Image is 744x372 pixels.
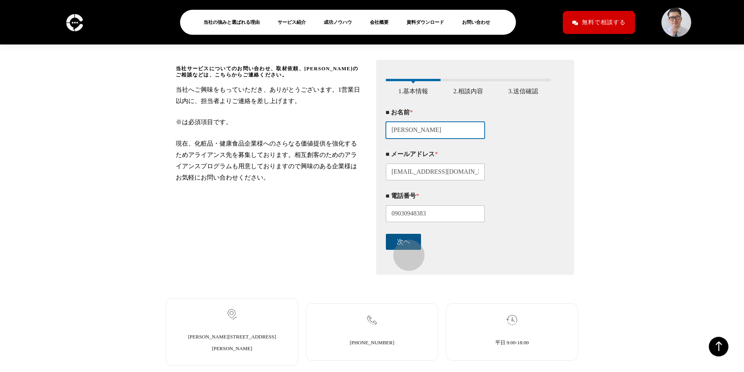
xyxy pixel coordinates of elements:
[448,87,489,95] span: 2.相談内容
[188,334,276,351] a: [PERSON_NAME][STREET_ADDRESS][PERSON_NAME]
[278,18,312,27] a: サービス紹介
[386,79,441,81] span: 1
[176,84,362,107] p: 当社へご興味をもっていただき、ありがとうございます。1営業日以内に、担当者よりご連絡を差し上げます。
[203,18,266,27] a: 当社の強みと選ばれる理由
[563,11,635,34] a: 無料で相談する
[370,18,395,27] a: 会社概要
[582,16,626,29] span: 無料で相談する
[64,18,85,25] a: logo-c
[176,117,362,128] p: ※は必須項目です。
[324,18,358,27] a: 成功ノウハウ
[386,234,421,250] button: 次ヘ
[386,192,551,199] label: ■ 電話番号
[393,87,434,95] span: 1.基本情報
[503,87,544,95] span: 3.送信確認
[495,340,529,345] a: 平日 9:00-18:00
[176,66,362,78] span: 当社サービスについてのお問い合わせ、取材依頼、[PERSON_NAME]のご相談などは、こちらからご連絡ください。
[496,79,551,81] span: 3
[386,150,551,158] label: ■ メールアドレス
[176,138,362,183] p: 現在、化粧品・健康食品企業様へのさらなる価値提供を強化するためアライアンス先を募集しております。相互創客のためのアライアンスプログラムも用意しておりますので興味のある企業様はお気軽にお問い合わせ...
[350,340,394,345] a: [PHONE_NUMBER]
[462,18,496,27] a: お問い合わせ
[64,11,85,34] img: logo-c
[386,109,551,116] label: ■ お名前
[407,18,450,27] a: 資料ダウンロード
[441,79,496,81] span: 2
